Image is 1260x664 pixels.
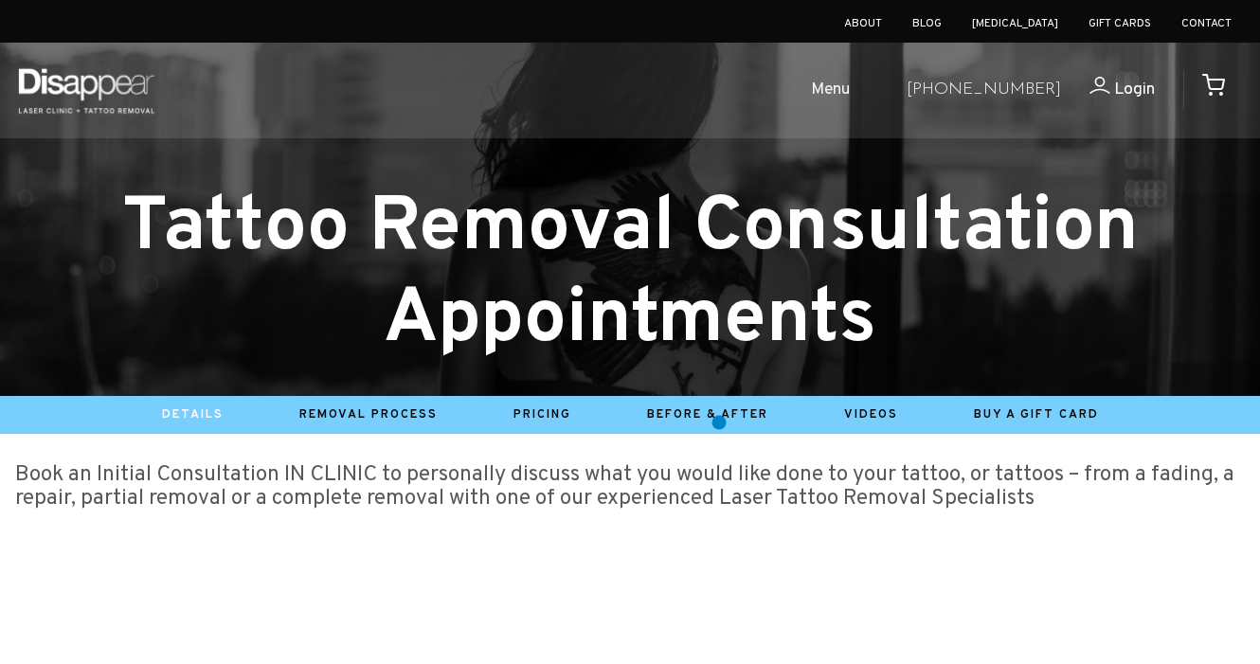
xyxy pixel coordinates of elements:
[122,181,1139,369] small: Tattoo Removal Consultation Appointments
[1061,77,1155,104] a: Login
[912,16,942,31] a: Blog
[513,407,571,422] a: Pricing
[15,461,1234,512] big: Book an Initial Consultation IN CLINIC to personally discuss what you would like done to your tat...
[907,77,1061,104] a: [PHONE_NUMBER]
[844,16,882,31] a: About
[811,77,850,104] span: Menu
[1181,16,1232,31] a: Contact
[1089,16,1151,31] a: Gift Cards
[745,61,891,121] a: Menu
[844,407,898,422] a: Videos
[647,407,768,422] a: Before & After
[1114,79,1155,100] span: Login
[972,16,1058,31] a: [MEDICAL_DATA]
[172,61,891,121] ul: Open Mobile Menu
[299,407,438,422] a: Removal Process
[14,57,158,124] img: Disappear - Laser Clinic and Tattoo Removal Services in Sydney, Australia
[974,407,1099,422] a: Buy A Gift Card
[162,407,224,422] a: Details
